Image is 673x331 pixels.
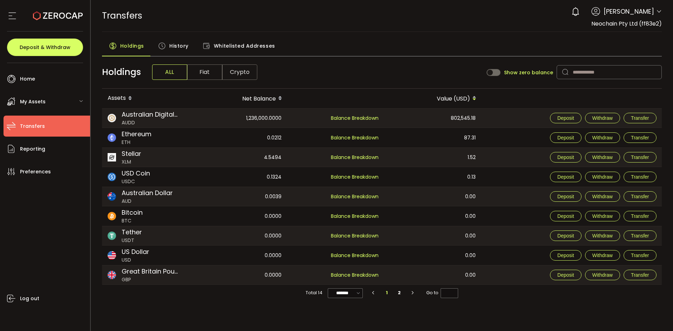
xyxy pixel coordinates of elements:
button: Transfer [624,230,657,241]
button: Withdraw [585,270,620,280]
div: 0.0000 [191,266,287,284]
iframe: Chat Widget [638,297,673,331]
button: Transfer [624,132,657,143]
button: Withdraw [585,211,620,221]
span: Balance Breakdown [331,193,379,200]
div: 4.5494 [191,148,287,167]
span: Withdraw [592,213,613,219]
span: Transfer [631,154,649,160]
span: [PERSON_NAME] [604,7,654,16]
span: Deposit [557,135,574,140]
button: Withdraw [585,172,620,182]
button: Transfer [624,191,657,202]
span: Withdraw [592,253,613,258]
span: USDT [122,237,142,244]
li: 2 [393,288,406,298]
span: Stellar [122,149,141,158]
span: Balance Breakdown [331,232,379,240]
img: gbp_portfolio.svg [108,271,116,279]
button: Deposit [550,270,581,280]
span: Ethereum [122,129,151,139]
span: Home [20,74,35,84]
span: Transfers [102,9,142,22]
span: Log out [20,294,39,304]
span: Deposit [557,233,574,239]
div: 0.0212 [191,128,287,147]
span: Show zero balance [504,70,553,75]
button: Withdraw [585,132,620,143]
span: Transfer [631,135,649,140]
span: Transfer [631,253,649,258]
button: Withdraw [585,230,620,241]
span: ALL [152,64,187,80]
span: Holdings [102,65,141,79]
span: My Assets [20,97,46,107]
div: 802,545.18 [385,109,481,127]
span: USD [122,256,149,264]
span: Holdings [120,39,144,53]
span: Balance Breakdown [331,251,379,260]
button: Transfer [624,250,657,261]
button: Transfer [624,211,657,221]
div: 0.0000 [191,206,287,226]
span: History [169,39,189,53]
span: Deposit & Withdraw [20,45,70,50]
button: Withdraw [585,152,620,163]
button: Transfer [624,152,657,163]
div: 0.1324 [191,167,287,187]
span: Neochain Pty Ltd (ff83e2) [591,20,662,28]
span: ETH [122,139,151,146]
button: Transfer [624,270,657,280]
img: usdc_portfolio.svg [108,173,116,181]
span: USD Coin [122,168,150,178]
button: Transfer [624,113,657,123]
div: 1.52 [385,148,481,167]
button: Withdraw [585,250,620,261]
span: Withdraw [592,135,613,140]
span: Balance Breakdown [331,173,379,180]
span: Withdraw [592,194,613,199]
span: Whitelisted Addresses [214,39,275,53]
button: Deposit [550,152,581,163]
img: usdt_portfolio.svg [108,232,116,240]
li: 1 [380,288,393,298]
span: Transfer [631,194,649,199]
span: Deposit [557,194,574,199]
span: Withdraw [592,233,613,239]
button: Deposit & Withdraw [7,39,83,56]
div: 0.00 [385,206,481,226]
span: USDC [122,178,150,185]
span: Transfer [631,233,649,239]
span: Deposit [557,174,574,180]
span: BTC [122,217,143,225]
span: Go to [426,288,458,298]
img: aud_portfolio.svg [108,192,116,201]
img: usd_portfolio.svg [108,251,116,260]
img: zuPXiwguUFiBOIQyqLOiXsnnNitlx7q4LCwEbLHADjIpTka+Lip0HH8D0VTrd02z+wEAAAAASUVORK5CYII= [108,114,116,122]
span: Australian Dollar [122,188,173,198]
span: Great Britain Pound [122,267,179,276]
span: Withdraw [592,272,613,278]
img: eth_portfolio.svg [108,133,116,142]
span: Balance Breakdown [331,115,379,122]
div: 0.00 [385,246,481,265]
button: Deposit [550,172,581,182]
span: Transfer [631,174,649,180]
span: Balance Breakdown [331,271,379,279]
span: Deposit [557,213,574,219]
span: Balance Breakdown [331,154,379,161]
span: Deposit [557,272,574,278]
span: GBP [122,276,179,283]
span: Preferences [20,167,51,177]
button: Deposit [550,191,581,202]
span: Bitcoin [122,208,143,217]
div: Assets [102,92,191,104]
div: 0.00 [385,187,481,206]
button: Deposit [550,250,581,261]
div: 0.00 [385,266,481,284]
span: Transfer [631,213,649,219]
div: 0.0000 [191,226,287,245]
span: Balance Breakdown [331,212,379,220]
span: XLM [122,158,141,166]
